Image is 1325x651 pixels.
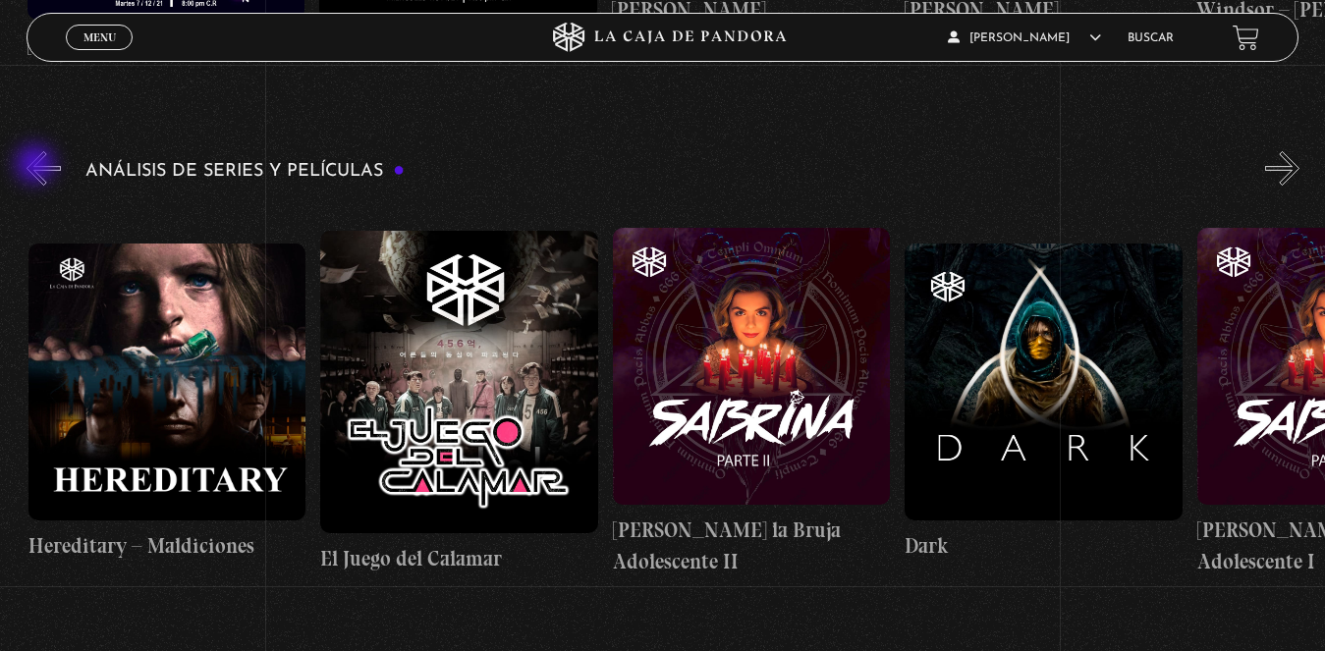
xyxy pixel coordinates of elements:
[905,530,1183,562] h4: Dark
[28,530,306,562] h4: Hereditary – Maldiciones
[27,151,61,186] button: Previous
[320,200,598,605] a: El Juego del Calamar
[1265,151,1299,186] button: Next
[320,543,598,574] h4: El Juego del Calamar
[77,48,123,62] span: Cerrar
[1233,25,1259,51] a: View your shopping cart
[85,162,405,181] h3: Análisis de series y películas
[1128,32,1174,44] a: Buscar
[83,31,116,43] span: Menu
[613,200,891,605] a: [PERSON_NAME] la Bruja Adolescente II
[948,32,1101,44] span: [PERSON_NAME]
[28,200,306,605] a: Hereditary – Maldiciones
[613,515,891,576] h4: [PERSON_NAME] la Bruja Adolescente II
[905,200,1183,605] a: Dark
